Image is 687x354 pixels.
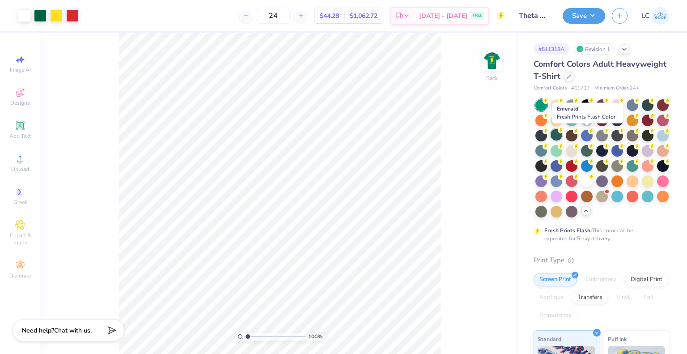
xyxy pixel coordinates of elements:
[534,291,569,304] div: Applique
[350,11,377,21] span: $1,062.72
[473,13,482,19] span: FREE
[571,85,590,92] span: # C1717
[544,227,592,234] strong: Fresh Prints Flash:
[483,52,501,70] img: Back
[11,166,29,173] span: Upload
[580,273,622,286] div: Embroidery
[10,99,30,107] span: Designs
[594,85,639,92] span: Minimum Order: 24 +
[9,132,31,140] span: Add Text
[538,334,561,344] span: Standard
[13,199,27,206] span: Greek
[552,102,623,123] div: Emerald
[563,8,605,24] button: Save
[486,74,498,82] div: Back
[642,7,669,25] a: LC
[557,113,615,120] span: Fresh Prints Flash Color
[608,334,627,344] span: Puff Ink
[638,291,659,304] div: Foil
[10,66,31,73] span: Image AI
[652,7,669,25] img: Lucy Coughlon
[320,11,339,21] span: $44.28
[256,8,291,24] input: – –
[534,309,577,322] div: Rhinestones
[4,232,36,246] span: Clipart & logos
[572,291,608,304] div: Transfers
[534,85,567,92] span: Comfort Colors
[574,43,615,55] div: Revision 1
[22,326,54,335] strong: Need help?
[642,11,649,21] span: LC
[534,43,569,55] div: # 511318A
[512,7,556,25] input: Untitled Design
[54,326,92,335] span: Chat with us.
[534,255,669,265] div: Print Type
[534,59,666,81] span: Comfort Colors Adult Heavyweight T-Shirt
[419,11,467,21] span: [DATE] - [DATE]
[544,226,654,243] div: This color can be expedited for 5 day delivery.
[625,273,668,286] div: Digital Print
[534,273,577,286] div: Screen Print
[308,333,322,341] span: 100 %
[611,291,636,304] div: Vinyl
[9,272,31,279] span: Decorate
